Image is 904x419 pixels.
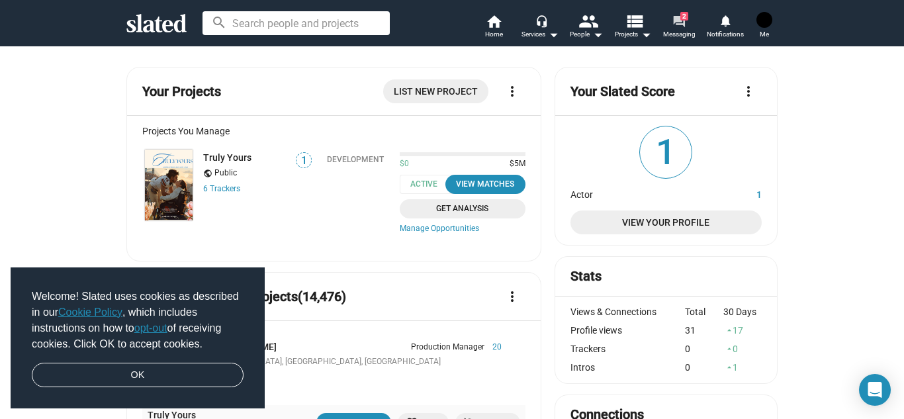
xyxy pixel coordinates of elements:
span: Production Manager [411,342,484,353]
div: Total [685,306,723,317]
span: $0 [400,159,409,169]
div: 1 [723,362,762,373]
button: View Matches [445,175,525,194]
button: Projects [610,13,656,42]
a: opt-out [134,322,167,334]
mat-card-title: Your Projects [142,83,221,101]
mat-icon: arrow_drop_up [725,344,734,353]
div: 30 Days [723,306,762,317]
a: View Your Profile [570,210,762,234]
div: Services [521,26,559,42]
span: List New Project [394,79,478,103]
button: Services [517,13,563,42]
mat-icon: arrow_drop_up [725,363,734,372]
mat-icon: home [486,13,502,29]
mat-icon: arrow_drop_down [590,26,606,42]
div: Trackers [570,344,686,354]
a: 6 Trackers [203,184,240,193]
mat-icon: headset_mic [535,15,547,26]
div: 0 [685,362,723,373]
span: Public [214,168,237,179]
span: 2 [680,12,688,21]
span: Me [760,26,769,42]
button: People [563,13,610,42]
img: Truly Yours [145,150,193,220]
mat-icon: notifications [719,14,731,26]
span: Notifications [707,26,744,42]
div: View Matches [453,177,518,191]
span: s [236,184,240,193]
a: Home [471,13,517,42]
div: Development [327,155,384,164]
dt: Actor [570,186,712,200]
mat-card-title: Stats [570,267,602,285]
mat-icon: forum [672,15,685,27]
span: View Your Profile [581,210,751,234]
span: $5M [504,159,525,169]
div: 31 [685,325,723,336]
span: 1 [296,154,311,167]
div: 0 [685,344,723,354]
span: 1 [640,126,692,178]
a: List New Project [383,79,488,103]
a: dismiss cookie message [32,363,244,388]
div: [GEOGRAPHIC_DATA], [GEOGRAPHIC_DATA], [GEOGRAPHIC_DATA] [206,357,502,367]
button: Jessica FrewMe [748,9,780,44]
a: Manage Opportunities [400,224,525,234]
div: cookieconsent [11,267,265,409]
span: (14,476) [298,289,346,304]
a: Truly Yours [203,152,251,163]
span: Home [485,26,503,42]
mat-card-title: Your Slated Score [570,83,675,101]
span: Welcome! Slated uses cookies as described in our , which includes instructions on how to of recei... [32,289,244,352]
span: Messaging [663,26,696,42]
div: Projects You Manage [142,126,525,136]
span: 20 [484,342,502,353]
div: 17 [723,325,762,336]
img: Jessica Frew [756,12,772,28]
span: Get Analysis [408,202,518,216]
span: Active [400,175,456,194]
div: Intros [570,362,686,373]
mat-icon: more_vert [741,83,756,99]
div: Profile views [570,325,686,336]
mat-icon: arrow_drop_down [545,26,561,42]
mat-icon: arrow_drop_up [725,326,734,335]
a: Truly Yours [142,147,195,223]
div: Views & Connections [570,306,686,317]
a: Cookie Policy [58,306,122,318]
span: Projects [615,26,651,42]
div: 0 [723,344,762,354]
mat-icon: arrow_drop_down [638,26,654,42]
input: Search people and projects [203,11,390,35]
dd: 1 [712,186,762,200]
mat-icon: more_vert [504,83,520,99]
mat-icon: people [578,11,598,30]
mat-icon: more_vert [504,289,520,304]
div: People [570,26,603,42]
mat-icon: view_list [625,11,644,30]
a: 2Messaging [656,13,702,42]
a: Get Analysis [400,199,525,218]
a: Notifications [702,13,748,42]
div: Open Intercom Messenger [859,374,891,406]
